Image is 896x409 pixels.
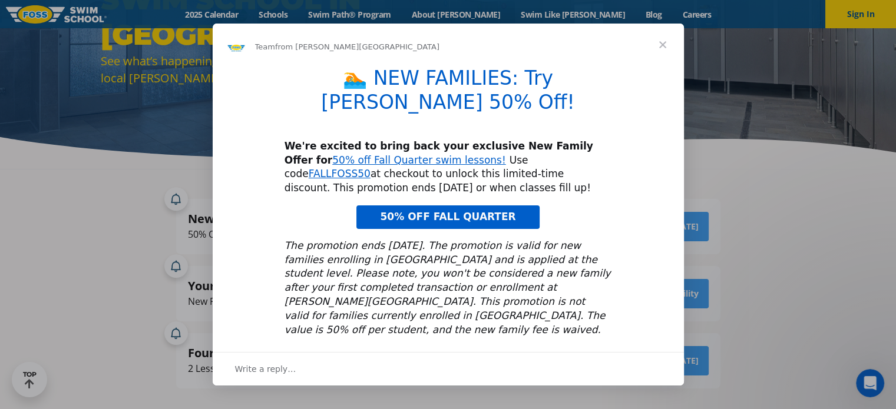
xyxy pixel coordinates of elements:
[380,211,515,222] span: 50% OFF FALL QUARTER
[285,240,611,335] i: The promotion ends [DATE]. The promotion is valid for new families enrolling in [GEOGRAPHIC_DATA]...
[213,352,684,385] div: Open conversation and reply
[235,361,296,377] span: Write a reply…
[227,38,246,56] img: Profile image for Team
[332,154,502,166] a: 50% off Fall Quarter swim lessons
[642,24,684,66] span: Close
[285,140,593,166] b: We're excited to bring back your exclusive New Family Offer for
[285,66,612,122] h1: 🏊 NEW FAMILIES: Try [PERSON_NAME] 50% Off!
[255,42,275,51] span: Team
[502,154,506,166] a: !
[356,205,539,229] a: 50% OFF FALL QUARTER
[309,168,371,179] a: FALLFOSS50
[285,139,612,195] div: Use code at checkout to unlock this limited-time discount. This promotion ends [DATE] or when cla...
[275,42,439,51] span: from [PERSON_NAME][GEOGRAPHIC_DATA]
